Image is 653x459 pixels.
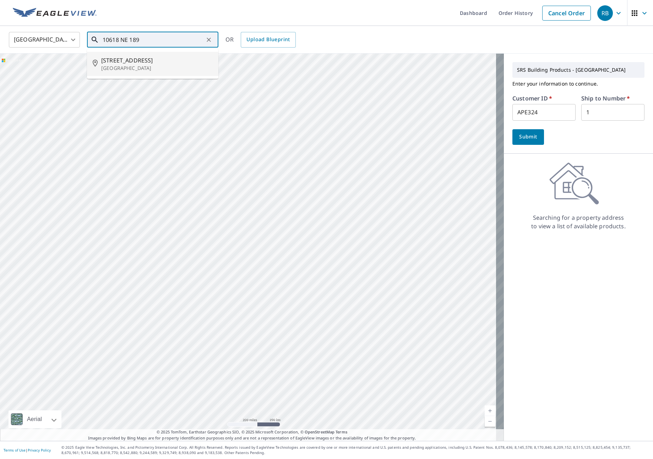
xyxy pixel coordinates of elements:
img: EV Logo [13,8,97,18]
a: Privacy Policy [28,448,51,453]
div: Aerial [9,410,61,428]
a: OpenStreetMap [305,429,334,435]
p: [GEOGRAPHIC_DATA] [101,65,213,72]
div: [GEOGRAPHIC_DATA] [9,30,80,50]
a: Current Level 5, Zoom Out [485,416,495,427]
input: Search by address or latitude-longitude [103,30,204,50]
div: RB [597,5,613,21]
p: Enter your information to continue. [512,78,644,90]
a: Terms [336,429,347,435]
button: Clear [204,35,214,45]
label: Customer ID [512,95,552,101]
div: OR [225,32,296,48]
button: Submit [512,129,544,145]
a: Current Level 5, Zoom In [485,405,495,416]
a: Terms of Use [4,448,26,453]
p: © 2025 Eagle View Technologies, Inc. and Pictometry International Corp. All Rights Reserved. Repo... [61,445,649,455]
span: Upload Blueprint [246,35,290,44]
span: Submit [518,132,538,141]
label: Ship to Number [581,95,630,101]
p: | [4,448,51,452]
p: Searching for a property address to view a list of available products. [531,213,626,230]
span: [STREET_ADDRESS] [101,56,213,65]
div: Aerial [25,410,44,428]
span: © 2025 TomTom, Earthstar Geographics SIO, © 2025 Microsoft Corporation, © [157,429,347,435]
p: SRS Building Products - [GEOGRAPHIC_DATA] [514,64,643,76]
a: Upload Blueprint [241,32,295,48]
a: Cancel Order [542,6,591,21]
